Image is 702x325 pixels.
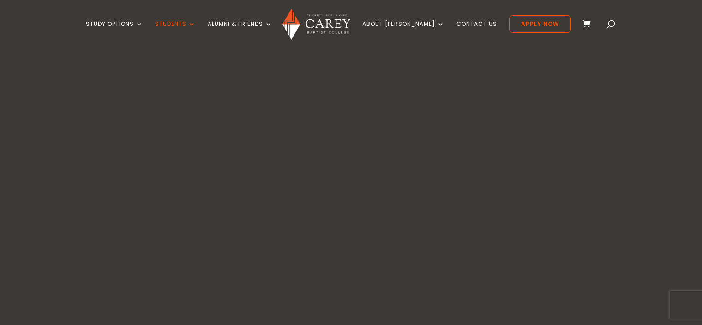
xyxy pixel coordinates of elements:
a: Contact Us [456,21,497,43]
img: Carey Baptist College [282,9,350,40]
a: Students [155,21,196,43]
a: Alumni & Friends [208,21,272,43]
a: Apply Now [509,15,571,33]
a: Study Options [86,21,143,43]
a: About [PERSON_NAME] [362,21,444,43]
